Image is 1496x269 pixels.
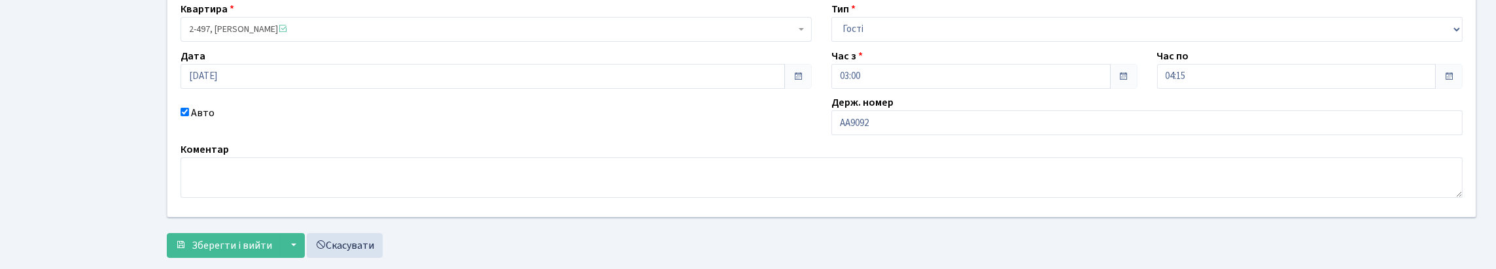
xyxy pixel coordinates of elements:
label: Час з [831,48,863,64]
span: Зберегти і вийти [192,238,272,253]
label: Тип [831,1,856,17]
button: Зберегти і вийти [167,233,281,258]
label: Авто [191,105,215,121]
label: Дата [181,48,205,64]
input: АА1234АА [831,110,1463,135]
label: Коментар [181,142,229,157]
label: Держ. номер [831,95,894,110]
label: Час по [1157,48,1189,64]
span: 2-497, Маркович Єлізавета Олександрівна <span class='la la-check-square text-success'></span> [181,17,812,42]
span: 2-497, Маркович Єлізавета Олександрівна <span class='la la-check-square text-success'></span> [189,23,795,36]
label: Квартира [181,1,234,17]
a: Скасувати [307,233,383,258]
